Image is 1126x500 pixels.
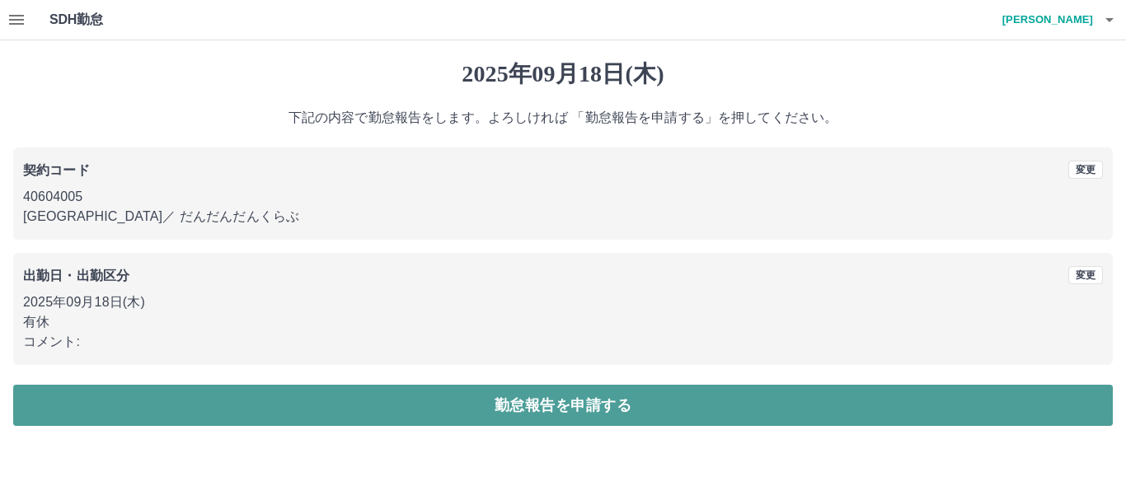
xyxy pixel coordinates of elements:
p: [GEOGRAPHIC_DATA] ／ だんだんだんくらぶ [23,207,1103,227]
h1: 2025年09月18日(木) [13,60,1113,88]
b: 出勤日・出勤区分 [23,269,129,283]
p: 下記の内容で勤怠報告をします。よろしければ 「勤怠報告を申請する」を押してください。 [13,108,1113,128]
button: 変更 [1068,161,1103,179]
p: 2025年09月18日(木) [23,292,1103,312]
p: 40604005 [23,187,1103,207]
b: 契約コード [23,163,90,177]
button: 変更 [1068,266,1103,284]
p: コメント: [23,332,1103,352]
p: 有休 [23,312,1103,332]
button: 勤怠報告を申請する [13,385,1113,426]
